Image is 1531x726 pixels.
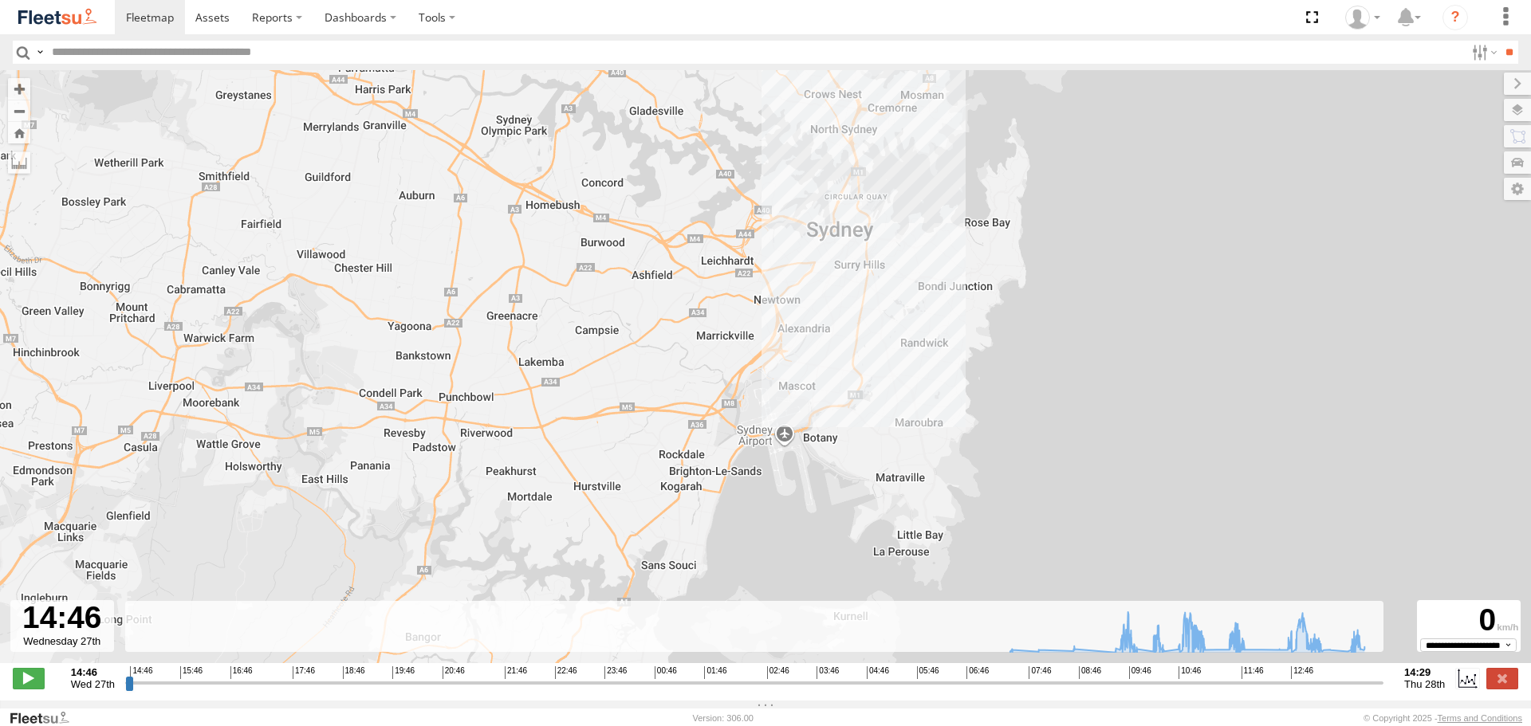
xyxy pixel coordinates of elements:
label: Play/Stop [13,668,45,689]
span: 10:46 [1179,666,1201,679]
label: Search Filter Options [1466,41,1500,64]
label: Map Settings [1504,178,1531,200]
img: fleetsu-logo-horizontal.svg [16,6,99,28]
span: 21:46 [505,666,527,679]
span: 22:46 [555,666,577,679]
span: 19:46 [392,666,415,679]
span: 15:46 [180,666,203,679]
span: Wed 27th Aug 2025 [71,678,115,690]
button: Zoom in [8,78,30,100]
div: Matt Mayall [1340,6,1386,29]
a: Visit our Website [9,710,82,726]
div: © Copyright 2025 - [1364,713,1522,723]
span: 23:46 [604,666,627,679]
span: 11:46 [1242,666,1264,679]
span: 03:46 [817,666,839,679]
span: 05:46 [917,666,939,679]
span: 12:46 [1291,666,1313,679]
div: Version: 306.00 [693,713,754,723]
span: 17:46 [293,666,315,679]
span: 14:46 [130,666,152,679]
span: 09:46 [1129,666,1151,679]
span: 08:46 [1079,666,1101,679]
div: 0 [1419,602,1518,638]
span: 16:46 [230,666,253,679]
a: Terms and Conditions [1438,713,1522,723]
span: Thu 28th Aug 2025 [1404,678,1445,690]
span: 07:46 [1029,666,1051,679]
button: Zoom out [8,100,30,122]
button: Zoom Home [8,122,30,143]
label: Search Query [33,41,46,64]
span: 01:46 [704,666,726,679]
i: ? [1442,5,1468,30]
label: Close [1486,668,1518,689]
span: 02:46 [767,666,789,679]
span: 00:46 [655,666,677,679]
strong: 14:46 [71,666,115,678]
label: Measure [8,151,30,174]
span: 04:46 [867,666,889,679]
span: 20:46 [443,666,465,679]
span: 06:46 [966,666,989,679]
strong: 14:29 [1404,666,1445,678]
span: 18:46 [343,666,365,679]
